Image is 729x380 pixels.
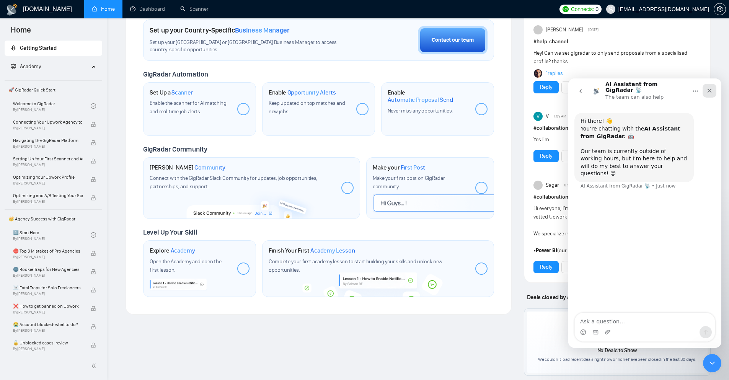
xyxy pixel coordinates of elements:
[13,273,83,278] span: By [PERSON_NAME]
[143,145,207,153] span: GigRadar Community
[13,126,83,130] span: By [PERSON_NAME]
[91,362,99,370] span: double-left
[91,324,96,329] span: lock
[568,263,602,271] a: See the details
[13,173,83,181] span: Optimizing Your Upwork Profile
[143,228,197,236] span: Level Up Your Skill
[533,261,559,273] button: Reply
[11,64,16,69] span: fund-projection-screen
[91,342,96,348] span: lock
[540,83,552,91] a: Reply
[524,290,628,304] span: Deals closed by similar GigRadar users
[194,164,225,171] span: Community
[546,112,549,121] span: V
[150,39,352,54] span: Set up your [GEOGRAPHIC_DATA] or [GEOGRAPHIC_DATA] Business Manager to access country-specific op...
[13,98,91,114] a: Welcome to GigRadarBy[PERSON_NAME]
[91,122,96,127] span: lock
[91,232,96,238] span: check-circle
[5,82,101,98] span: 🚀 GigRadar Quick Start
[540,152,552,160] a: Reply
[13,163,83,167] span: By [PERSON_NAME]
[714,6,726,12] span: setting
[571,5,594,13] span: Connects:
[388,108,453,114] span: Never miss any opportunities.
[538,357,696,362] span: We couldn’t load recent deals right now or none have been closed in the last 30 days.
[533,136,549,143] span: Yes I'm
[546,26,583,34] span: [PERSON_NAME]
[595,5,599,13] span: 0
[533,38,701,46] h1: # help-channel
[13,328,83,333] span: By [PERSON_NAME]
[269,258,442,273] span: Complete your first academy lesson to start building your skills and unlock new opportunities.
[546,181,559,189] span: Sagar
[235,26,290,34] span: Business Manager
[91,287,96,293] span: lock
[13,339,83,347] span: 🔓 Unblocked cases: review
[171,247,195,254] span: Academy
[13,192,83,199] span: Optimizing and A/B Testing Your Scanner for Better Results
[6,3,18,16] img: logo
[13,144,83,149] span: By [PERSON_NAME]
[13,302,83,310] span: ❌ How to get banned on Upwork
[568,83,602,91] a: See the details
[388,96,453,104] span: Automatic Proposal Send
[554,113,566,120] span: 1:09 AM
[91,269,96,274] span: lock
[703,354,721,372] iframe: Intercom live chat
[287,89,336,96] span: Opportunity Alerts
[269,247,355,254] h1: Finish Your First
[91,103,96,109] span: check-circle
[561,150,608,162] button: See the details
[561,81,608,93] button: See the details
[150,175,317,190] span: Connect with the GigRadar Slack Community for updates, job opportunities, partnerships, and support.
[533,112,543,121] img: V
[269,89,336,96] h1: Enable
[13,321,83,328] span: 😭 Account blocked: what to do?
[533,193,701,201] h1: # collaboration
[13,284,83,292] span: ☠️ Fatal Traps for Solo Freelancers
[171,89,193,96] span: Scanner
[20,45,57,51] span: Getting Started
[11,63,41,70] span: Academy
[91,177,96,182] span: lock
[91,251,96,256] span: lock
[388,89,469,104] h1: Enable
[13,310,83,315] span: By [PERSON_NAME]
[546,70,563,77] a: 1replies
[13,227,91,243] a: 1️⃣ Start HereBy[PERSON_NAME]
[91,140,96,145] span: lock
[20,63,41,70] span: Academy
[150,258,221,273] span: Open the Academy and open the first lesson.
[561,261,608,273] button: See the details
[150,89,193,96] h1: Set Up a
[533,50,687,65] span: Hey! Can we set gigradar to only send proposals from a specialised profile? thanks
[150,247,195,254] h1: Explore
[11,45,16,51] span: rocket
[13,199,83,204] span: By [PERSON_NAME]
[13,181,83,186] span: By [PERSON_NAME]
[568,152,602,160] a: See the details
[418,26,488,54] button: Contact our team
[13,247,83,255] span: ⛔ Top 3 Mistakes of Pro Agencies
[13,292,83,296] span: By [PERSON_NAME]
[150,26,290,34] h1: Set up your Country-Specific
[13,266,83,273] span: 🌚 Rookie Traps for New Agencies
[588,26,599,33] span: [DATE]
[150,100,227,115] span: Enable the scanner for AI matching and real-time job alerts.
[5,41,102,56] li: Getting Started
[533,205,701,254] span: Hi everyone, I’m , founder of and an expert vetted Upwork freelancer. We specialize in with a str...
[714,6,726,12] a: setting
[5,24,37,41] span: Home
[533,81,559,93] button: Reply
[597,347,637,354] span: No Deals to Show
